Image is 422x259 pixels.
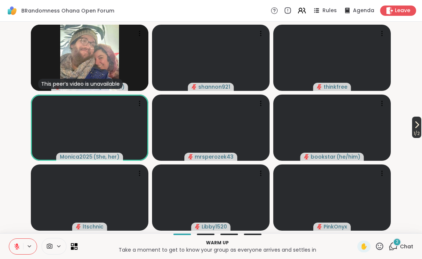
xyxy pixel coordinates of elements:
[412,117,421,138] button: 1/2
[395,7,410,14] span: Leave
[317,224,322,229] span: audio-muted
[198,83,230,91] span: shannon921
[60,153,93,160] span: Monica2025
[317,84,322,89] span: audio-muted
[6,4,18,17] img: ShareWell Logomark
[192,84,197,89] span: audio-muted
[396,239,398,245] span: 2
[76,224,81,229] span: audio-muted
[195,153,234,160] span: mrsperozek43
[202,223,227,230] span: Libby1520
[322,7,337,14] span: Rules
[93,153,119,160] span: ( She, her )
[324,83,347,91] span: thinkfree
[188,154,193,159] span: audio-muted
[324,223,347,230] span: PinkOnyx
[304,154,309,159] span: audio-muted
[412,129,421,138] span: 1 / 2
[336,153,360,160] span: ( he/him )
[360,242,368,251] span: ✋
[21,7,114,14] span: BRandomness Ohana Open Forum
[83,223,104,230] span: ltschnic
[38,79,123,89] div: This peer’s video is unavailable
[82,240,353,246] p: Warm up
[195,224,200,229] span: audio-muted
[82,246,353,253] p: Take a moment to get to know your group as everyone arrives and settles in
[311,153,336,160] span: bookstar
[353,7,374,14] span: Agenda
[400,243,413,250] span: Chat
[60,25,119,91] img: BRandom502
